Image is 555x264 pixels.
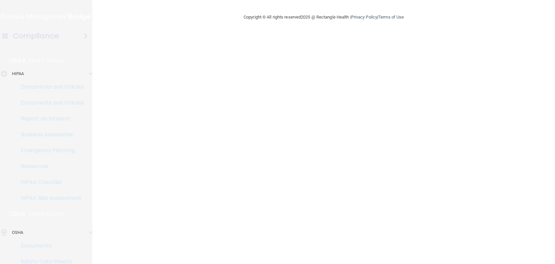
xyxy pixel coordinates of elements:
[4,179,95,186] p: HIPAA Checklist
[29,210,64,218] p: Learn More!
[4,147,95,154] p: Emergency Planning
[4,84,95,90] p: Documents and Policies
[12,70,24,78] p: HIPAA
[4,131,95,138] p: Business Associates
[378,15,404,20] a: Terms of Use
[351,15,377,20] a: Privacy Policy
[1,10,91,23] img: PMB logo
[13,31,59,41] h4: Compliance
[12,229,23,237] p: OSHA
[4,163,95,170] p: Resources
[4,115,95,122] p: Report an Incident
[203,7,444,28] div: Copyright © All rights reserved 2025 @ Rectangle Health | |
[29,57,64,65] p: Learn More!
[9,57,26,65] p: HIPAA
[4,242,95,249] p: Documents
[4,100,95,106] p: Documents and Policies
[9,210,25,218] p: OSHA
[4,195,95,201] p: HIPAA Risk Assessment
